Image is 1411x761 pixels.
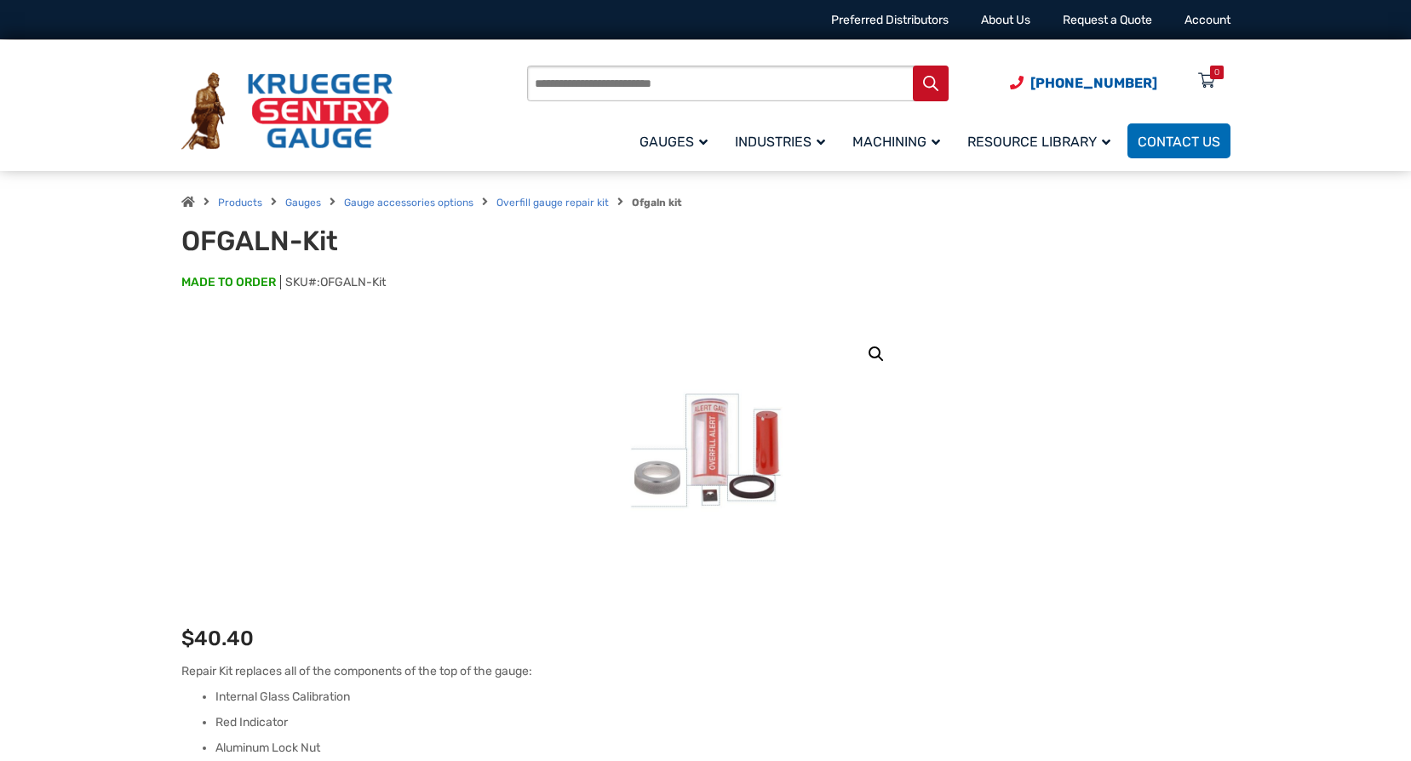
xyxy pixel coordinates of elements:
a: View full-screen image gallery [861,339,892,369]
a: Machining [842,121,957,161]
span: MADE TO ORDER [181,274,276,291]
a: Contact Us [1127,123,1230,158]
a: Gauge accessories options [344,197,473,209]
strong: Ofgaln kit [632,197,682,209]
h1: OFGALN-Kit [181,225,601,257]
a: Resource Library [957,121,1127,161]
span: [PHONE_NUMBER] [1030,75,1157,91]
a: Industries [725,121,842,161]
a: Phone Number (920) 434-8860 [1010,72,1157,94]
a: About Us [981,13,1030,27]
li: Red Indicator [215,714,1230,731]
span: OFGALN-Kit [320,275,386,289]
span: Resource Library [967,134,1110,150]
span: Machining [852,134,940,150]
span: SKU#: [280,275,386,289]
a: Account [1184,13,1230,27]
span: Industries [735,134,825,150]
span: Gauges [640,134,708,150]
img: Krueger Sentry Gauge [181,72,393,151]
a: Overfill gauge repair kit [496,197,609,209]
a: Preferred Distributors [831,13,949,27]
a: Gauges [285,197,321,209]
a: Request a Quote [1063,13,1152,27]
li: Aluminum Lock Nut [215,740,1230,757]
a: Gauges [629,121,725,161]
img: OFGALN-Kit [578,325,834,581]
li: Internal Glass Calibration [215,689,1230,706]
div: 0 [1214,66,1219,79]
a: Products [218,197,262,209]
span: Contact Us [1138,134,1220,150]
bdi: 40.40 [181,627,254,650]
span: $ [181,627,194,650]
p: Repair Kit replaces all of the components of the top of the gauge: [181,662,1230,680]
